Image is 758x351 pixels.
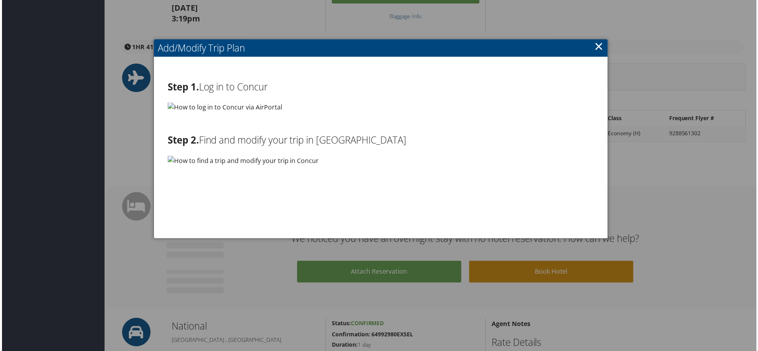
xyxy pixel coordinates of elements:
[167,134,595,148] h2: Find and modify your trip in [GEOGRAPHIC_DATA]
[167,103,281,113] img: How to log in to Concur via AirPortal
[167,81,595,94] h2: Log in to Concur
[167,134,198,147] strong: Step 2.
[167,156,318,166] img: How to find a trip and modify your trip in Concur
[595,38,604,54] a: ×
[153,40,609,57] h2: Add/Modify Trip Plan
[167,81,198,94] strong: Step 1.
